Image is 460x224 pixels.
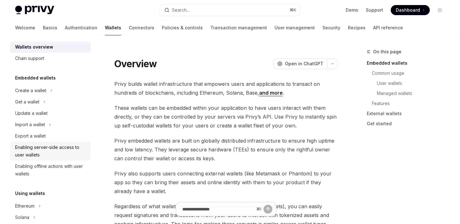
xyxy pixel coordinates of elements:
h1: Overview [114,58,157,69]
div: Wallets overview [15,43,53,51]
span: Privy embedded wallets are built on globally distributed infrastructure to ensure high uptime and... [114,136,338,163]
a: User management [275,20,315,35]
a: Transaction management [210,20,267,35]
div: Solana [15,214,29,221]
a: Embedded wallets [367,58,450,68]
a: Basics [43,20,57,35]
a: Recipes [348,20,366,35]
a: Authentication [65,20,97,35]
div: Export a wallet [15,132,46,140]
button: Open search [160,4,300,16]
div: Chain support [15,55,44,62]
div: Update a wallet [15,109,48,117]
span: ⌘ K [290,8,296,13]
button: Toggle Import a wallet section [10,119,91,130]
button: Toggle dark mode [435,5,445,15]
a: Demo [346,7,358,13]
a: Enabling server-side access to user wallets [10,142,91,161]
a: Wallets [105,20,121,35]
h5: Embedded wallets [15,74,56,82]
div: Enabling offline actions with user wallets [15,162,87,178]
input: Ask a question... [182,202,254,216]
a: Get started [367,119,450,129]
button: Open in ChatGPT [273,58,327,69]
button: Toggle Ethereum section [10,200,91,212]
a: External wallets [367,109,450,119]
button: Toggle Solana section [10,212,91,223]
a: Connectors [129,20,154,35]
span: Open in ChatGPT [285,61,323,67]
a: Update a wallet [10,108,91,119]
div: Ethereum [15,202,35,210]
a: and more [259,90,283,96]
div: Enabling server-side access to user wallets [15,144,87,159]
a: Welcome [15,20,35,35]
a: Enabling offline actions with user wallets [10,161,91,180]
span: These wallets can be embedded within your application to have users interact with them directly, ... [114,103,338,130]
a: User wallets [367,78,450,88]
div: Import a wallet [15,121,45,128]
a: Wallets overview [10,41,91,53]
button: Toggle Get a wallet section [10,96,91,108]
div: Search... [172,6,190,14]
a: Security [322,20,340,35]
img: light logo [15,6,54,15]
a: Features [367,98,450,109]
a: Managed wallets [367,88,450,98]
span: Privy also supports users connecting external wallets (like Metamask or Phantom) to your app so t... [114,169,338,196]
a: Dashboard [391,5,430,15]
a: Common usage [367,68,450,78]
h5: Using wallets [15,190,45,197]
button: Send message [264,205,272,214]
a: Support [366,7,383,13]
a: API reference [373,20,403,35]
button: Toggle Create a wallet section [10,85,91,96]
span: Privy builds wallet infrastructure that empowers users and applications to transact on hundreds o... [114,80,338,97]
div: Create a wallet [15,87,46,94]
a: Chain support [10,53,91,64]
span: Dashboard [396,7,420,13]
a: Export a wallet [10,130,91,142]
a: Policies & controls [162,20,203,35]
span: On this page [373,48,401,56]
div: Get a wallet [15,98,39,106]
